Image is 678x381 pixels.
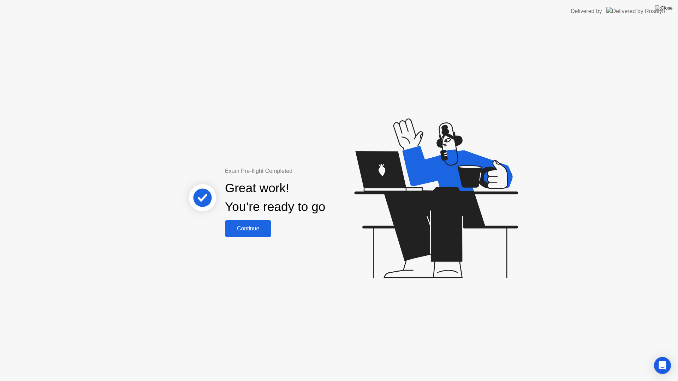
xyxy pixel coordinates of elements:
button: Continue [225,220,271,237]
img: Close [655,5,673,11]
div: Open Intercom Messenger [654,357,671,374]
div: Delivered by [571,7,602,16]
div: Continue [227,225,269,232]
div: Great work! You’re ready to go [225,179,325,216]
img: Delivered by Rosalyn [606,7,665,15]
div: Exam Pre-flight Completed [225,167,371,175]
